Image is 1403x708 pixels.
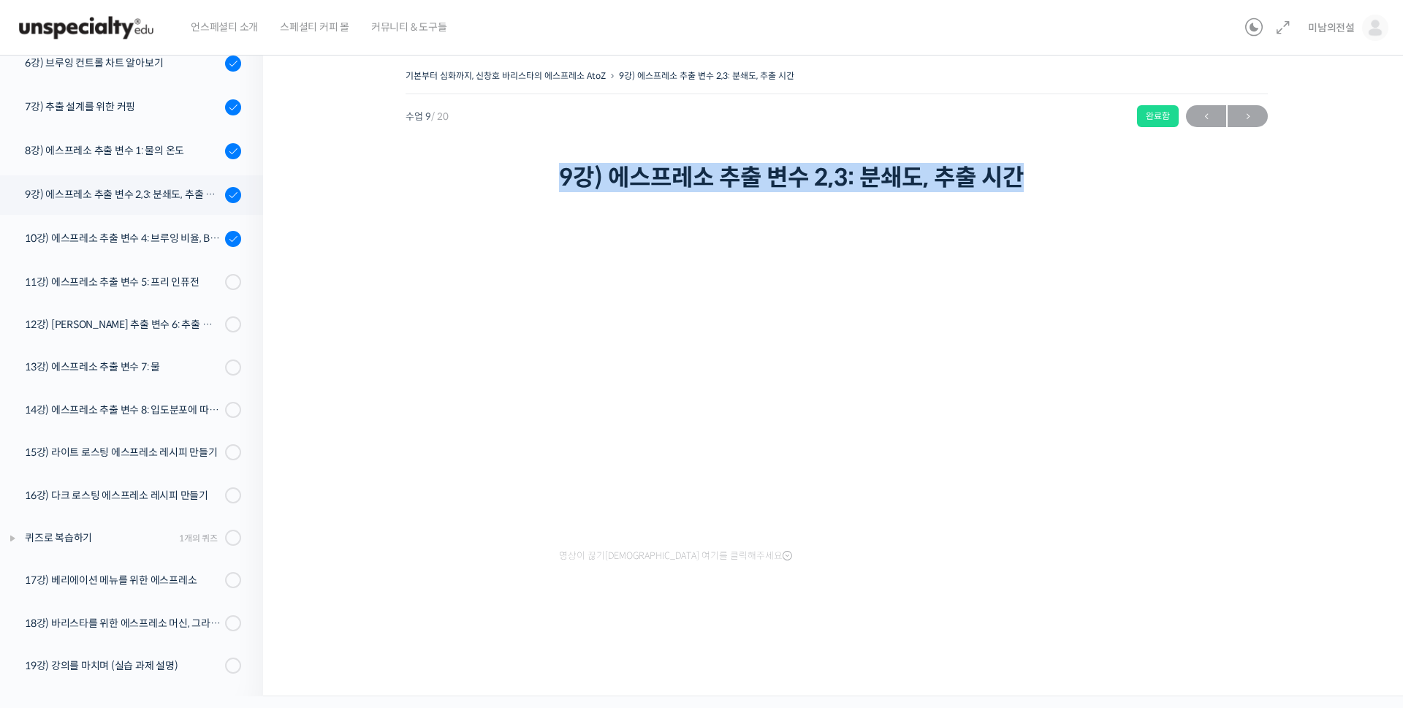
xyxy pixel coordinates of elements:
[25,530,175,546] div: 퀴즈로 복습하기
[189,463,281,500] a: 설정
[25,402,221,418] div: 14강) 에스프레소 추출 변수 8: 입도분포에 따른 향미 변화
[406,70,606,81] a: 기본부터 심화까지, 신창호 바리스타의 에스프레소 AtoZ
[25,142,221,159] div: 8강) 에스프레소 추출 변수 1: 물의 온도
[25,99,221,115] div: 7강) 추출 설계를 위한 커핑
[619,70,794,81] a: 9강) 에스프레소 추출 변수 2,3: 분쇄도, 추출 시간
[134,486,151,498] span: 대화
[1228,105,1268,127] a: 다음→
[4,463,96,500] a: 홈
[559,550,792,562] span: 영상이 끊기[DEMOGRAPHIC_DATA] 여기를 클릭해주세요
[25,487,221,503] div: 16강) 다크 로스팅 에스프레소 레시피 만들기
[25,444,221,460] div: 15강) 라이트 로스팅 에스프레소 레시피 만들기
[406,112,449,121] span: 수업 9
[25,658,221,674] div: 19강) 강의를 마치며 (실습 과제 설명)
[179,531,218,545] div: 1개의 퀴즈
[25,572,221,588] div: 17강) 베리에이션 메뉴를 위한 에스프레소
[1308,21,1355,34] span: 미남의전설
[25,359,221,375] div: 13강) 에스프레소 추출 변수 7: 물
[25,186,221,202] div: 9강) 에스프레소 추출 변수 2,3: 분쇄도, 추출 시간
[25,55,221,71] div: 6강) 브루잉 컨트롤 차트 알아보기
[96,463,189,500] a: 대화
[431,110,449,123] span: / 20
[46,485,55,497] span: 홈
[25,230,221,246] div: 10강) 에스프레소 추출 변수 4: 브루잉 비율, Brew Ratio
[25,615,221,631] div: 18강) 바리스타를 위한 에스프레소 머신, 그라인더 선택 가이드라인
[25,316,221,332] div: 12강) [PERSON_NAME] 추출 변수 6: 추출 압력
[1186,105,1226,127] a: ←이전
[226,485,243,497] span: 설정
[25,274,221,290] div: 11강) 에스프레소 추출 변수 5: 프리 인퓨전
[1228,107,1268,126] span: →
[559,164,1114,191] h1: 9강) 에스프레소 추출 변수 2,3: 분쇄도, 추출 시간
[1186,107,1226,126] span: ←
[1137,105,1179,127] div: 완료함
